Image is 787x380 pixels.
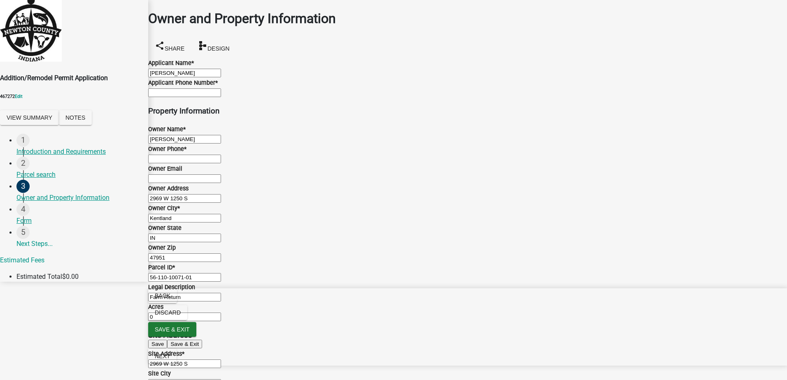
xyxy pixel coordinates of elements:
[16,226,148,253] a: Next Steps...
[59,114,92,122] wm-modal-confirm: Notes
[62,273,79,280] span: $0.00
[148,126,186,133] label: Owner Name
[16,157,30,170] div: 2
[148,146,186,153] label: Owner Phone
[207,45,230,51] span: Design
[16,216,142,226] div: Form
[148,288,177,303] button: Back
[16,273,62,280] span: Estimated Total
[148,329,787,341] h3: Site Address
[148,185,189,192] label: Owner Address
[198,40,207,50] i: schema
[16,134,30,147] div: 1
[16,147,142,157] div: Introduction and Requirements
[148,205,180,212] label: Owner City
[16,203,30,216] div: 4
[148,284,195,291] label: Legal Description
[59,110,92,125] button: Notes
[148,264,175,271] label: Parcel ID
[148,9,787,28] h1: Owner and Property Information
[148,225,182,232] label: Owner State
[15,94,23,99] wm-modal-confirm: Edit Application Number
[191,37,236,56] button: schemaDesign
[155,292,170,299] span: Back
[148,60,194,67] label: Applicant Name
[148,322,196,337] button: Save & Exit
[155,326,190,333] span: Save & Exit
[148,105,787,117] h3: Property Information
[148,349,177,364] button: Next
[148,37,191,56] button: shareShare
[155,353,170,359] span: Next
[148,79,218,86] label: Applicant Phone Number
[148,304,163,310] label: Acres
[16,226,30,239] div: 5
[16,193,142,203] div: Owner and Property Information
[148,244,176,251] label: Owner Zip
[16,180,30,193] div: 3
[16,170,142,180] div: Parcel search
[155,40,165,50] i: share
[148,165,182,172] label: Owner Email
[148,305,187,320] button: Discard
[165,45,184,51] span: Share
[15,94,23,99] a: Edit
[148,370,171,377] label: Site City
